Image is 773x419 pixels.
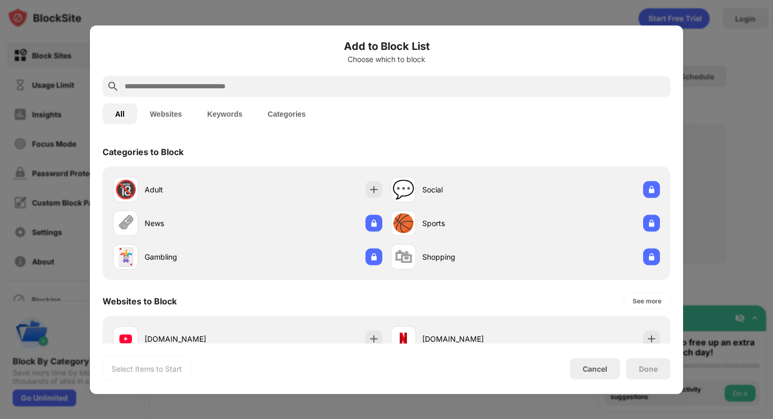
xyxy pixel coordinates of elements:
[103,55,670,63] div: Choose which to block
[392,212,414,234] div: 🏀
[583,364,607,373] div: Cancel
[115,246,137,268] div: 🃏
[103,295,177,306] div: Websites to Block
[255,103,318,124] button: Categories
[422,251,525,262] div: Shopping
[107,80,119,93] img: search.svg
[111,363,182,374] div: Select Items to Start
[397,332,410,345] img: favicons
[115,179,137,200] div: 🔞
[145,184,248,195] div: Adult
[117,212,135,234] div: 🗞
[639,364,658,373] div: Done
[633,295,662,306] div: See more
[422,333,525,344] div: [DOMAIN_NAME]
[195,103,255,124] button: Keywords
[422,218,525,229] div: Sports
[103,38,670,54] h6: Add to Block List
[119,332,132,345] img: favicons
[392,179,414,200] div: 💬
[145,333,248,344] div: [DOMAIN_NAME]
[103,103,137,124] button: All
[422,184,525,195] div: Social
[394,246,412,268] div: 🛍
[103,146,184,157] div: Categories to Block
[145,218,248,229] div: News
[137,103,195,124] button: Websites
[145,251,248,262] div: Gambling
